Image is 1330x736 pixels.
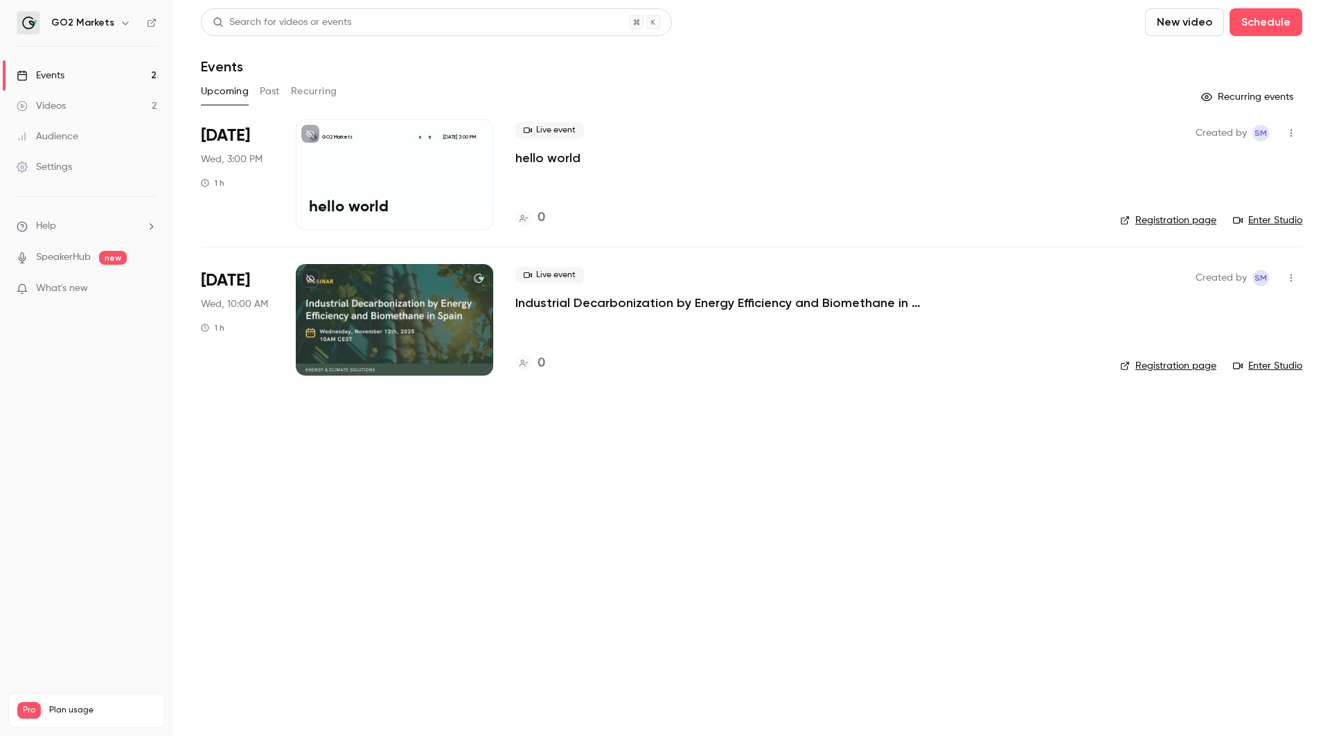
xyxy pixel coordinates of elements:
[515,209,545,227] a: 0
[201,297,268,311] span: Wed, 10:00 AM
[296,119,493,230] a: hello worldGO2 MarketsBN[DATE] 3:00 PMhello world
[538,354,545,373] h4: 0
[36,281,88,296] span: What's new
[36,219,56,234] span: Help
[291,80,337,103] button: Recurring
[17,12,39,34] img: GO2 Markets
[201,119,274,230] div: Oct 22 Wed, 3:00 PM (Europe/Berlin)
[17,99,66,113] div: Videos
[260,80,280,103] button: Past
[438,132,479,142] span: [DATE] 3:00 PM
[515,295,931,311] a: Industrial Decarbonization by Energy Efficiency and Biomethane in [GEOGRAPHIC_DATA]
[309,199,480,217] p: hello world
[1254,270,1267,286] span: SM
[515,122,584,139] span: Live event
[1233,213,1302,227] a: Enter Studio
[201,270,250,292] span: [DATE]
[515,150,580,166] a: hello world
[1252,125,1269,141] span: Sophia Mwema
[414,132,425,143] div: N
[1120,213,1216,227] a: Registration page
[17,219,157,234] li: help-dropdown-opener
[17,130,78,143] div: Audience
[201,125,250,147] span: [DATE]
[17,160,72,174] div: Settings
[1233,359,1302,373] a: Enter Studio
[1254,125,1267,141] span: SM
[17,69,64,82] div: Events
[140,283,157,295] iframe: Noticeable Trigger
[213,15,351,30] div: Search for videos or events
[515,267,584,283] span: Live event
[1195,86,1302,108] button: Recurring events
[49,705,156,716] span: Plan usage
[1145,8,1224,36] button: New video
[1196,125,1247,141] span: Created by
[515,354,545,373] a: 0
[201,80,249,103] button: Upcoming
[538,209,545,227] h4: 0
[201,264,274,375] div: Nov 12 Wed, 10:00 AM (Europe/Berlin)
[17,702,41,719] span: Pro
[201,152,263,166] span: Wed, 3:00 PM
[322,134,353,141] p: GO2 Markets
[1196,270,1247,286] span: Created by
[201,58,243,75] h1: Events
[425,132,436,143] div: B
[201,322,224,333] div: 1 h
[1230,8,1302,36] button: Schedule
[99,251,127,265] span: new
[51,16,114,30] h6: GO2 Markets
[1252,270,1269,286] span: Sophia Mwema
[1120,359,1216,373] a: Registration page
[36,250,91,265] a: SpeakerHub
[201,177,224,189] div: 1 h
